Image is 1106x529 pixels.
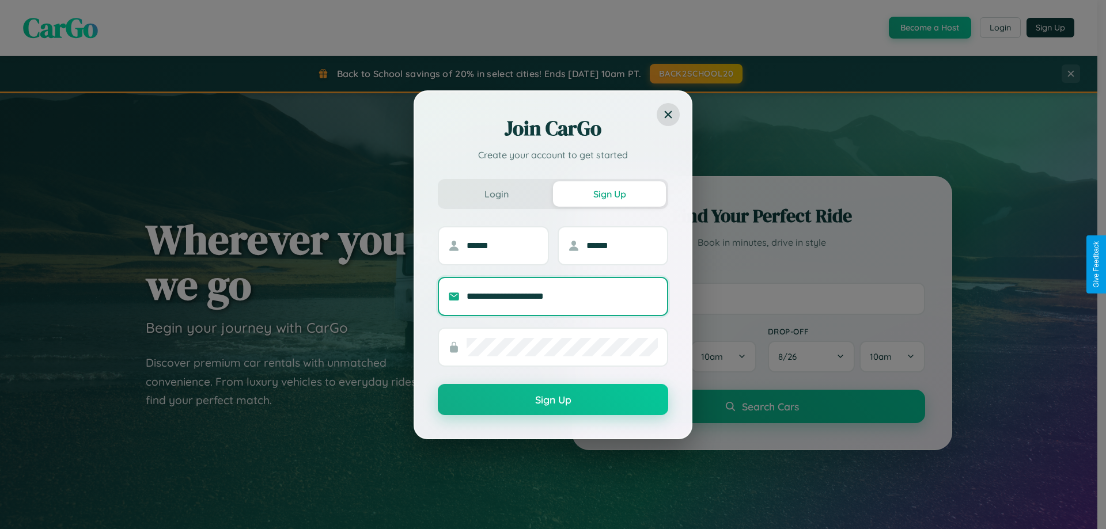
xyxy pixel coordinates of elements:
p: Create your account to get started [438,148,668,162]
button: Sign Up [438,384,668,415]
h2: Join CarGo [438,115,668,142]
div: Give Feedback [1092,241,1100,288]
button: Sign Up [553,181,666,207]
button: Login [440,181,553,207]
